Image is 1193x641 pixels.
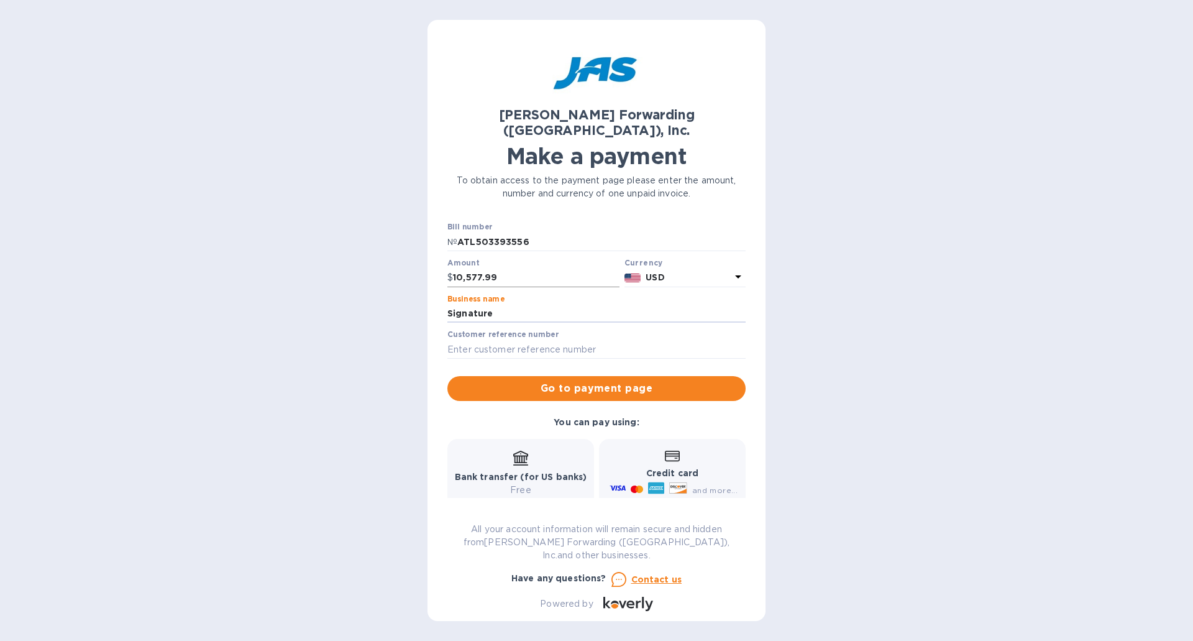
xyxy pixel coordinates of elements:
[540,597,593,611] p: Powered by
[455,484,587,497] p: Free
[646,272,664,282] b: USD
[646,468,698,478] b: Credit card
[631,574,682,584] u: Contact us
[511,573,606,583] b: Have any questions?
[624,274,641,282] img: USD
[554,417,639,427] b: You can pay using:
[447,259,479,267] label: Amount
[457,381,736,396] span: Go to payment page
[447,305,746,323] input: Enter business name
[624,258,663,267] b: Currency
[447,340,746,359] input: Enter customer reference number
[447,295,505,303] label: Business name
[453,269,619,287] input: 0.00
[457,233,746,251] input: Enter bill number
[447,523,746,562] p: All your account information will remain secure and hidden from [PERSON_NAME] Forwarding ([GEOGRA...
[692,486,738,495] span: and more...
[447,236,457,249] p: №
[447,224,492,231] label: Bill number
[447,271,453,284] p: $
[447,143,746,169] h1: Make a payment
[447,331,559,339] label: Customer reference number
[447,376,746,401] button: Go to payment page
[455,472,587,482] b: Bank transfer (for US banks)
[447,174,746,200] p: To obtain access to the payment page please enter the amount, number and currency of one unpaid i...
[499,107,695,138] b: [PERSON_NAME] Forwarding ([GEOGRAPHIC_DATA]), Inc.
